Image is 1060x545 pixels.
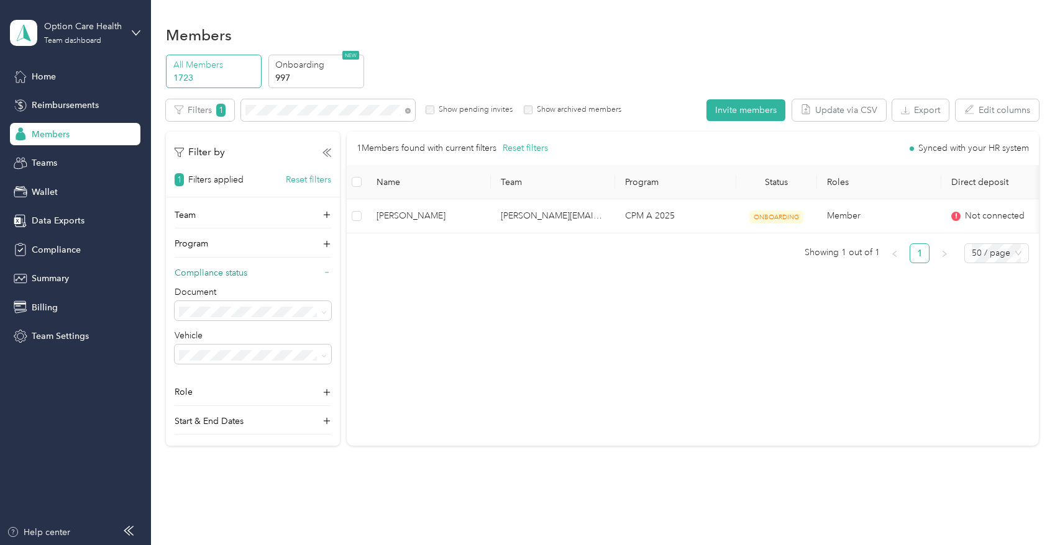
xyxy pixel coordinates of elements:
[175,286,331,299] p: Document
[736,165,817,199] th: Status
[357,142,496,155] p: 1 Members found with current filters
[736,199,817,233] td: ONBOARDING
[175,209,196,222] p: Team
[175,237,208,250] p: Program
[434,104,513,115] label: Show pending invites
[934,243,954,263] li: Next Page
[910,244,929,263] a: 1
[32,243,81,256] span: Compliance
[32,70,56,83] span: Home
[377,209,481,223] span: [PERSON_NAME]
[367,165,491,199] th: Name
[934,243,954,263] button: right
[166,99,234,121] button: Filters1
[817,199,941,233] td: Member
[792,99,886,121] button: Update via CSV
[275,58,360,71] p: Onboarding
[377,177,481,187] span: Name
[175,385,193,399] p: Role
[503,142,548,155] button: Reset filters
[491,199,615,233] td: nadine.thomas@optioncare.com
[918,144,1029,153] span: Synced with your HR system
[173,58,258,71] p: All Members
[7,526,70,539] button: Help center
[990,475,1060,545] iframe: Everlance-gr Chat Button Frame
[32,272,69,285] span: Summary
[491,165,615,199] th: Team
[615,165,736,199] th: Program
[32,128,70,141] span: Members
[956,99,1039,121] button: Edit columns
[910,243,930,263] li: 1
[166,29,232,42] h1: Members
[885,243,905,263] button: left
[941,250,948,258] span: right
[173,71,258,84] p: 1723
[44,20,122,33] div: Option Care Health
[44,37,101,45] div: Team dashboard
[891,250,898,258] span: left
[805,243,880,262] span: Showing 1 out of 1
[175,415,244,428] p: Start & End Dates
[972,244,1021,263] span: 50 / page
[342,51,359,60] span: NEW
[965,209,1025,223] span: Not connected
[964,243,1029,263] div: Page Size
[175,173,184,186] span: 1
[32,186,58,199] span: Wallet
[367,199,491,233] td: Kim Kaufman
[275,71,360,84] p: 997
[175,329,331,342] p: Vehicle
[286,173,331,186] button: Reset filters
[615,199,736,233] td: CPM A 2025
[32,214,85,227] span: Data Exports
[817,165,941,199] th: Roles
[175,145,225,160] p: Filter by
[175,266,247,279] p: Compliance status
[532,104,621,115] label: Show archived members
[32,99,99,112] span: Reimbursements
[188,173,244,186] p: Filters applied
[32,330,89,343] span: Team Settings
[892,99,949,121] button: Export
[32,156,57,169] span: Teams
[885,243,905,263] li: Previous Page
[749,210,803,223] span: ONBOARDING
[32,301,58,314] span: Billing
[216,104,226,117] span: 1
[706,99,785,121] button: Invite members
